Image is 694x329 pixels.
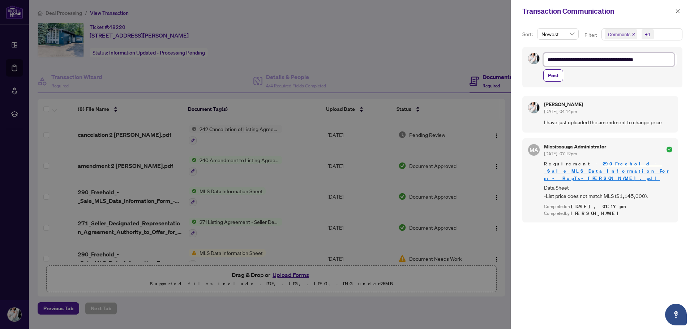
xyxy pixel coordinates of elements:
[608,31,630,38] span: Comments
[544,118,672,126] span: I have just uploaded the amendment to change price
[584,31,598,39] p: Filter:
[665,304,687,325] button: Open asap
[667,147,672,152] span: check-circle
[632,33,635,36] span: close
[544,183,672,200] span: Data Sheet -List price does not match MLS ($1,145,000).
[548,70,558,81] span: Post
[544,109,577,114] span: [DATE], 04:14pm
[571,210,622,216] span: [PERSON_NAME]
[645,31,651,38] div: +1
[571,203,627,209] span: [DATE], 01:17pm
[605,29,637,39] span: Comments
[543,69,563,82] button: Post
[544,161,669,181] a: 290_Freehold_-_Sale_MLS_Data_Information_Form_-_PropTx-[PERSON_NAME].pdf
[528,102,539,113] img: Profile Icon
[522,30,534,38] p: Sort:
[544,144,606,149] h5: Mississauga Administrator
[544,203,672,210] div: Completed on
[544,210,672,217] div: Completed by
[530,146,538,154] span: MA
[541,29,574,39] span: Newest
[544,151,577,156] span: [DATE], 07:12pm
[528,53,539,64] img: Profile Icon
[544,160,672,182] span: Requirement -
[522,6,673,17] div: Transaction Communication
[675,9,680,14] span: close
[544,102,583,107] h5: [PERSON_NAME]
